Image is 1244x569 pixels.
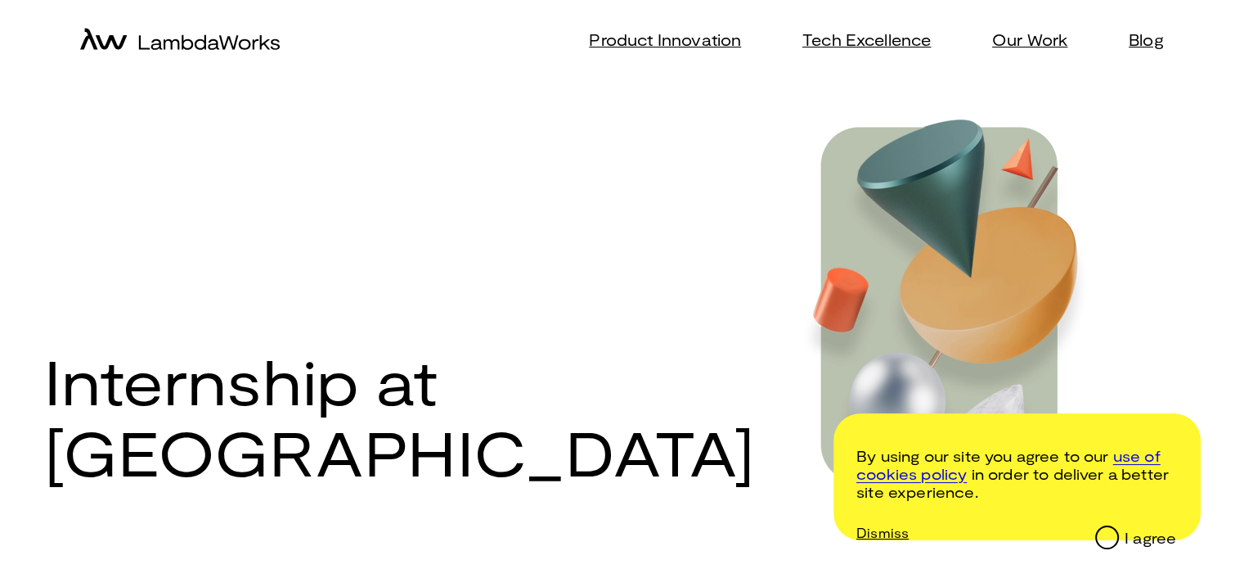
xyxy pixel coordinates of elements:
[1125,530,1176,548] div: I agree
[856,525,909,540] p: Dismiss
[589,30,741,49] p: Product Innovation
[1109,15,1164,65] a: Blog
[783,15,931,65] a: Tech Excellence
[1129,30,1164,49] p: Blog
[856,448,1176,501] p: By using our site you agree to our in order to deliver a better site experience.
[569,15,741,65] a: Product Innovation
[80,28,280,52] a: home-icon
[755,106,1133,532] img: Hero image web
[802,30,931,49] p: Tech Excellence
[856,447,1161,483] a: /cookie-and-privacy-policy
[972,15,1067,65] a: Our Work
[44,345,755,487] h1: Internship at [GEOGRAPHIC_DATA]
[992,30,1067,49] p: Our Work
